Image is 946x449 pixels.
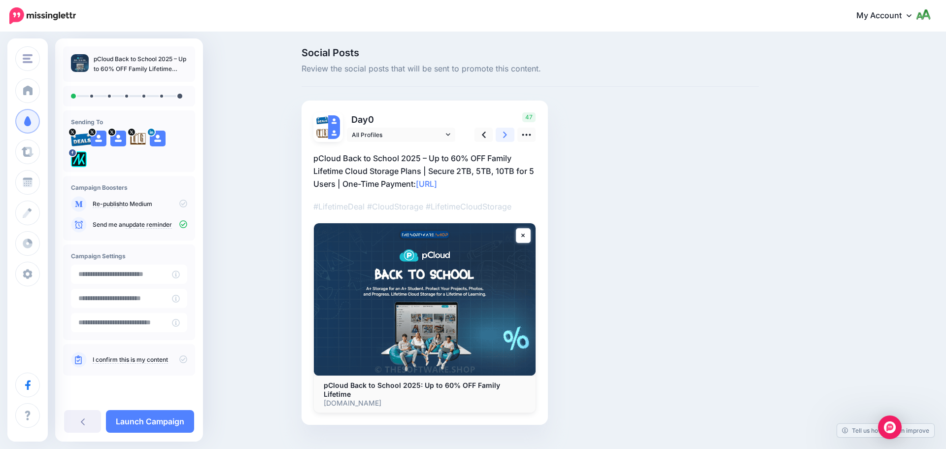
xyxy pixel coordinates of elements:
[93,356,168,364] a: I confirm this is my content
[837,424,934,437] a: Tell us how we can improve
[91,131,106,146] img: user_default_image.png
[93,220,187,229] p: Send me an
[314,223,536,376] img: pCloud Back to School 2025: Up to 60% OFF Family Lifetime
[328,127,340,139] img: user_default_image.png
[347,128,455,142] a: All Profiles
[71,118,187,126] h4: Sending To
[93,200,187,208] p: to Medium
[302,48,759,58] span: Social Posts
[324,381,500,398] b: pCloud Back to School 2025: Up to 60% OFF Family Lifetime
[368,114,374,125] span: 0
[324,399,526,408] p: [DOMAIN_NAME]
[352,130,443,140] span: All Profiles
[316,127,328,139] img: agK0rCH6-27705.jpg
[302,63,759,75] span: Review the social posts that will be sent to promote this content.
[416,179,437,189] a: [URL]
[9,7,76,24] img: Missinglettr
[71,54,89,72] img: 22d6b1b4edb820ccf5315d39584c6f5c_thumb.jpg
[23,54,33,63] img: menu.png
[71,151,87,167] img: 300371053_782866562685722_1733786435366177641_n-bsa128417.png
[522,112,536,122] span: 47
[94,54,187,74] p: pCloud Back to School 2025 – Up to 60% OFF Family Lifetime Cloud Storage Plans | Secure 2TB, 5TB,...
[71,252,187,260] h4: Campaign Settings
[313,200,536,213] p: #LifetimeDeal #CloudStorage #LifetimeCloudStorage
[110,131,126,146] img: user_default_image.png
[878,415,902,439] div: Open Intercom Messenger
[313,152,536,190] p: pCloud Back to School 2025 – Up to 60% OFF Family Lifetime Cloud Storage Plans | Secure 2TB, 5TB,...
[316,115,328,124] img: 95cf0fca748e57b5e67bba0a1d8b2b21-27699.png
[71,131,93,146] img: 95cf0fca748e57b5e67bba0a1d8b2b21-27699.png
[150,131,166,146] img: user_default_image.png
[93,200,123,208] a: Re-publish
[126,221,172,229] a: update reminder
[130,131,146,146] img: agK0rCH6-27705.jpg
[71,184,187,191] h4: Campaign Boosters
[347,112,457,127] p: Day
[328,115,340,127] img: user_default_image.png
[846,4,931,28] a: My Account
